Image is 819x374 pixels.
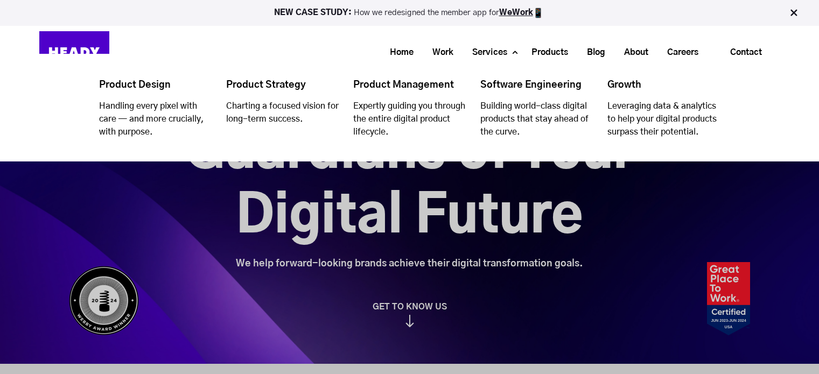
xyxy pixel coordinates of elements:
div: Navigation Menu [120,39,780,65]
img: Close Bar [788,8,799,18]
img: Heady_Logo_Web-01 (1) [39,31,109,73]
p: How we redesigned the member app for [5,8,814,18]
a: Contact [713,40,779,65]
a: Services [459,43,513,62]
strong: NEW CASE STUDY: [274,9,354,17]
a: Products [518,43,573,62]
a: WeWork [499,9,533,17]
a: Blog [573,43,611,62]
a: Home [376,43,419,62]
a: Work [419,43,459,62]
a: About [611,43,654,62]
a: Careers [654,43,704,62]
img: app emoji [533,8,544,18]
